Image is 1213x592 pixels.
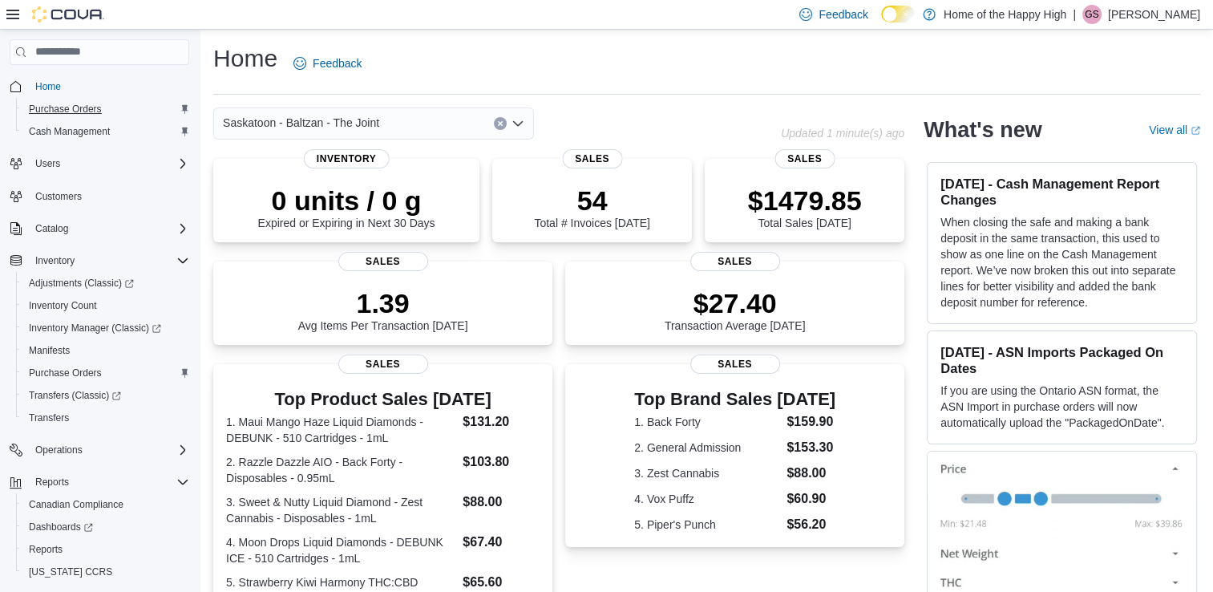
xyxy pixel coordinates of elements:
[258,184,435,229] div: Expired or Expiring in Next 30 Days
[881,22,882,23] span: Dark Mode
[16,362,196,384] button: Purchase Orders
[29,251,189,270] span: Inventory
[1085,5,1098,24] span: GS
[924,117,1041,143] h2: What's new
[22,363,108,383] a: Purchase Orders
[29,277,134,290] span: Adjustments (Classic)
[29,344,70,357] span: Manifests
[786,464,835,483] dd: $88.00
[29,154,67,173] button: Users
[29,543,63,556] span: Reports
[16,516,196,538] a: Dashboards
[35,444,83,456] span: Operations
[819,6,867,22] span: Feedback
[3,75,196,98] button: Home
[29,367,102,379] span: Purchase Orders
[1082,5,1102,24] div: Gagandeep Singh Sachdeva
[786,515,835,534] dd: $56.20
[223,113,379,132] span: Saskatoon - Baltzan - The Joint
[786,489,835,509] dd: $60.90
[940,383,1183,431] p: If you are using the Ontario ASN format, the ASN Import in purchase orders will now automatically...
[16,407,196,429] button: Transfers
[313,55,362,71] span: Feedback
[16,384,196,407] a: Transfers (Classic)
[287,47,368,79] a: Feedback
[29,299,97,312] span: Inventory Count
[634,517,780,533] dt: 5. Piper's Punch
[22,562,119,582] a: [US_STATE] CCRS
[35,157,60,170] span: Users
[16,339,196,362] button: Manifests
[16,98,196,120] button: Purchase Orders
[3,439,196,461] button: Operations
[22,495,189,514] span: Canadian Compliance
[463,533,540,552] dd: $67.40
[16,493,196,516] button: Canadian Compliance
[22,540,69,559] a: Reports
[22,386,189,405] span: Transfers (Classic)
[226,414,456,446] dt: 1. Maui Mango Haze Liquid Diamonds - DEBUNK - 510 Cartridges - 1mL
[3,152,196,175] button: Users
[940,344,1183,376] h3: [DATE] - ASN Imports Packaged On Dates
[665,287,806,319] p: $27.40
[29,412,69,424] span: Transfers
[1191,126,1200,136] svg: External link
[29,125,110,138] span: Cash Management
[226,454,456,486] dt: 2. Razzle Dazzle AIO - Back Forty - Disposables - 0.95mL
[29,154,189,173] span: Users
[29,440,89,460] button: Operations
[29,498,123,511] span: Canadian Compliance
[634,491,780,507] dt: 4. Vox Puffz
[22,386,127,405] a: Transfers (Classic)
[665,287,806,332] div: Transaction Average [DATE]
[3,217,196,240] button: Catalog
[226,534,456,566] dt: 4. Moon Drops Liquid Diamonds - DEBUNK ICE - 510 Cartridges - 1mL
[16,561,196,583] button: [US_STATE] CCRS
[35,476,69,489] span: Reports
[881,6,915,22] input: Dark Mode
[534,184,649,217] p: 54
[22,363,189,383] span: Purchase Orders
[258,184,435,217] p: 0 units / 0 g
[22,517,99,537] a: Dashboards
[22,408,189,428] span: Transfers
[22,296,189,315] span: Inventory Count
[22,318,189,338] span: Inventory Manager (Classic)
[16,294,196,317] button: Inventory Count
[562,149,622,168] span: Sales
[298,287,468,319] p: 1.39
[16,120,196,143] button: Cash Management
[1108,5,1200,24] p: [PERSON_NAME]
[463,412,540,432] dd: $131.20
[634,440,780,456] dt: 2. General Admission
[35,222,68,235] span: Catalog
[3,471,196,493] button: Reports
[22,99,108,119] a: Purchase Orders
[16,272,196,294] a: Adjustments (Classic)
[748,184,862,217] p: $1479.85
[22,318,168,338] a: Inventory Manager (Classic)
[22,99,189,119] span: Purchase Orders
[29,186,189,206] span: Customers
[298,287,468,332] div: Avg Items Per Transaction [DATE]
[494,117,507,130] button: Clear input
[748,184,862,229] div: Total Sales [DATE]
[29,219,189,238] span: Catalog
[22,341,189,360] span: Manifests
[22,517,189,537] span: Dashboards
[35,254,75,267] span: Inventory
[213,43,277,75] h1: Home
[29,322,161,335] span: Inventory Manager (Classic)
[781,127,904,140] p: Updated 1 minute(s) ago
[463,493,540,512] dd: $88.00
[29,521,93,533] span: Dashboards
[22,495,130,514] a: Canadian Compliance
[29,472,75,492] button: Reports
[690,252,780,271] span: Sales
[338,355,428,374] span: Sales
[22,540,189,559] span: Reports
[463,452,540,472] dd: $103.80
[22,341,76,360] a: Manifests
[29,251,81,270] button: Inventory
[22,122,189,141] span: Cash Management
